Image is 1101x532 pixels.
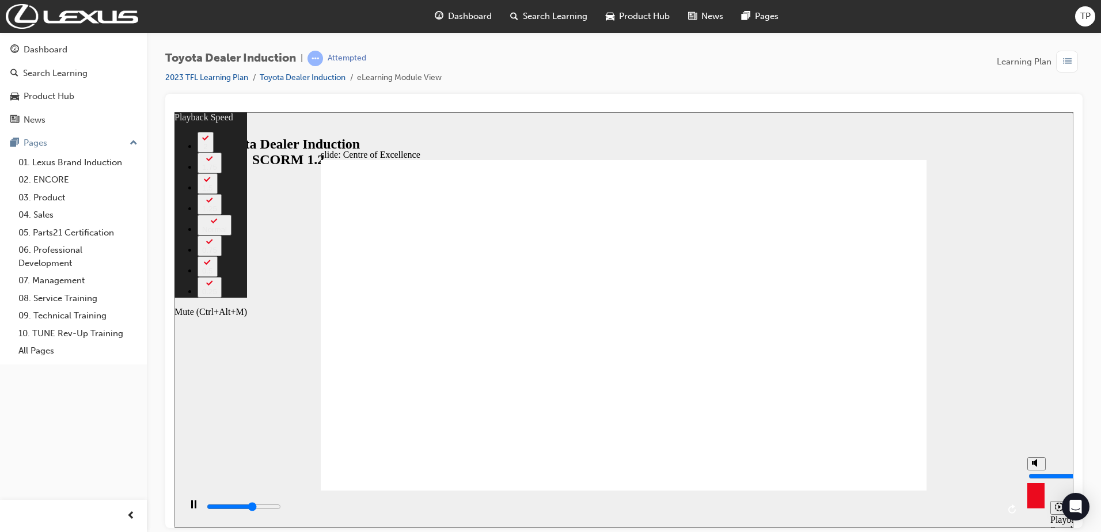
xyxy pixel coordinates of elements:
[10,138,19,149] span: pages-icon
[732,5,788,28] a: pages-iconPages
[997,51,1083,73] button: Learning Plan
[10,115,19,126] span: news-icon
[23,67,88,80] div: Search Learning
[165,52,296,65] span: Toyota Dealer Induction
[14,171,142,189] a: 02. ENCORE
[619,10,670,23] span: Product Hub
[357,71,442,85] li: eLearning Module View
[523,10,587,23] span: Search Learning
[14,307,142,325] a: 09. Technical Training
[501,5,597,28] a: search-iconSearch Learning
[876,402,893,423] div: Playback Speed
[32,390,107,399] input: slide progress
[24,136,47,150] div: Pages
[1075,6,1095,26] button: TP
[5,37,142,132] button: DashboardSearch LearningProduct HubNews
[6,378,847,416] div: playback controls
[1063,55,1072,69] span: list-icon
[165,73,248,82] a: 2023 TFL Learning Plan
[130,136,138,151] span: up-icon
[847,378,893,416] div: misc controls
[435,9,443,24] span: guage-icon
[260,73,346,82] a: Toyota Dealer Induction
[307,51,323,66] span: learningRecordVerb_ATTEMPT-icon
[28,30,35,39] div: 2
[14,224,142,242] a: 05. Parts21 Certification
[24,90,74,103] div: Product Hub
[14,342,142,360] a: All Pages
[1062,493,1089,520] div: Open Intercom Messenger
[328,53,366,64] div: Attempted
[14,206,142,224] a: 04. Sales
[448,10,492,23] span: Dashboard
[5,132,142,154] button: Pages
[6,4,138,29] img: Trak
[5,63,142,84] a: Search Learning
[510,9,518,24] span: search-icon
[1080,10,1091,23] span: TP
[688,9,697,24] span: news-icon
[997,55,1051,69] span: Learning Plan
[426,5,501,28] a: guage-iconDashboard
[5,39,142,60] a: Dashboard
[10,92,19,102] span: car-icon
[755,10,779,23] span: Pages
[10,45,19,55] span: guage-icon
[701,10,723,23] span: News
[6,387,25,407] button: Pause (Ctrl+Alt+P)
[23,20,39,40] button: 2
[14,154,142,172] a: 01. Lexus Brand Induction
[24,43,67,56] div: Dashboard
[14,189,142,207] a: 03. Product
[742,9,750,24] span: pages-icon
[127,509,135,523] span: prev-icon
[606,9,614,24] span: car-icon
[14,272,142,290] a: 07. Management
[830,389,847,406] button: Replay (Ctrl+Alt+R)
[876,389,894,402] button: Playback speed
[14,325,142,343] a: 10. TUNE Rev-Up Training
[14,241,142,272] a: 06. Professional Development
[24,113,45,127] div: News
[301,52,303,65] span: |
[10,69,18,79] span: search-icon
[597,5,679,28] a: car-iconProduct Hub
[14,290,142,307] a: 08. Service Training
[679,5,732,28] a: news-iconNews
[5,86,142,107] a: Product Hub
[5,109,142,131] a: News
